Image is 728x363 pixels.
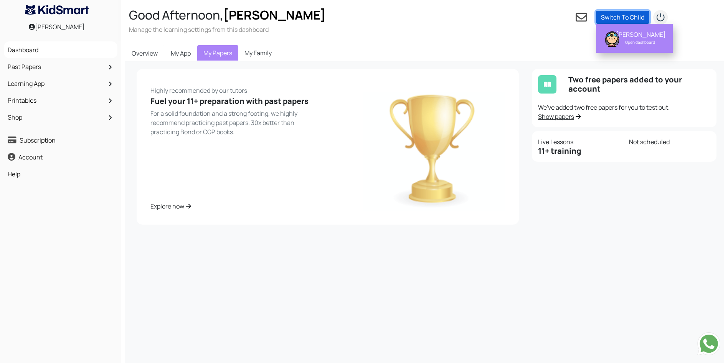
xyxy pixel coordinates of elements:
h2: Good Afternoon, [129,8,326,22]
div: Not scheduled [624,137,685,156]
span: [PERSON_NAME] [223,7,326,23]
a: Lakshita Sivasubramaniyam [PERSON_NAME] Open dashboard [600,28,669,49]
a: My Papers [197,45,238,61]
div: [PERSON_NAME] [616,31,664,38]
a: My App [164,45,197,61]
img: logout2.png [653,10,668,25]
a: Show papers [538,112,581,121]
h5: 11+ training [538,146,619,156]
a: Learning App [6,77,116,90]
h5: Fuel your 11+ preparation with past papers [150,97,323,106]
p: Live lessons [538,137,619,146]
a: Explore now [150,202,323,211]
a: My Family [238,45,278,61]
a: Help [6,168,116,181]
img: KidSmart logo [25,5,89,15]
div: Open dashboard [616,38,664,46]
a: Dashboard [6,43,116,56]
a: Overview [125,45,164,61]
p: For a solid foundation and a strong footing, we highly recommend practicing past papers. 30x bett... [150,109,323,136]
a: Shop [6,111,116,124]
a: Account [6,151,116,164]
img: trophy [363,83,505,210]
img: Send whatsapp message to +442080035976 [697,332,720,355]
h3: Manage the learning settings from this dashboard [129,25,326,34]
div: We've added two free papers for you to test out. [538,103,710,112]
a: Subscription [6,134,116,147]
h5: Two free papers added to your account [568,75,710,94]
a: Past Papers [6,60,116,73]
img: Lakshita Sivasubramaniyam [604,31,620,47]
a: Printables [6,94,116,107]
a: Switch To Child [596,11,649,24]
p: Highly recommended by our tutors [150,83,323,95]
